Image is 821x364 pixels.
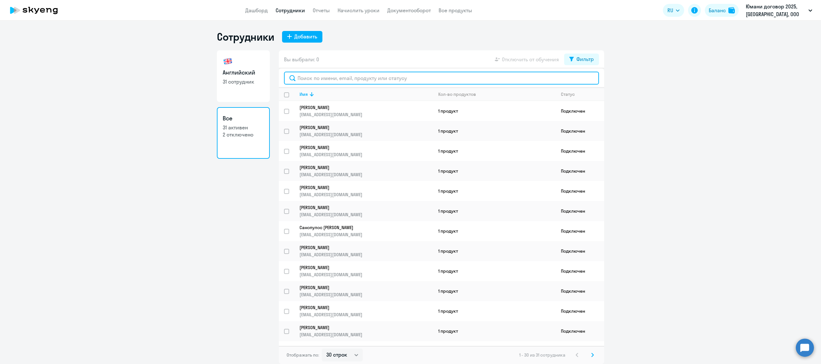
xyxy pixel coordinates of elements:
[276,7,305,14] a: Сотрудники
[299,152,433,157] p: [EMAIL_ADDRESS][DOMAIN_NAME]
[709,6,726,14] div: Баланс
[223,78,264,85] p: 31 сотрудник
[556,341,604,361] td: Подключен
[299,285,433,298] a: [PERSON_NAME][EMAIL_ADDRESS][DOMAIN_NAME]
[299,265,433,278] a: [PERSON_NAME][EMAIL_ADDRESS][DOMAIN_NAME]
[433,341,556,361] td: 1 продукт
[299,325,424,330] p: [PERSON_NAME]
[284,72,599,85] input: Поиск по имени, email, продукту или статусу
[433,121,556,141] td: 1 продукт
[299,212,433,217] p: [EMAIL_ADDRESS][DOMAIN_NAME]
[299,132,433,137] p: [EMAIL_ADDRESS][DOMAIN_NAME]
[556,101,604,121] td: Подключен
[245,7,268,14] a: Дашборд
[223,124,264,131] p: 31 активен
[387,7,431,14] a: Документооборот
[433,101,556,121] td: 1 продукт
[433,141,556,161] td: 1 продукт
[743,3,816,18] button: Юмани договор 2025, [GEOGRAPHIC_DATA], ООО НКО
[433,221,556,241] td: 1 продукт
[299,245,433,258] a: [PERSON_NAME][EMAIL_ADDRESS][DOMAIN_NAME]
[433,301,556,321] td: 1 продукт
[313,7,330,14] a: Отчеты
[217,107,270,159] a: Все31 активен2 отключено
[556,261,604,281] td: Подключен
[556,321,604,341] td: Подключен
[556,281,604,301] td: Подключен
[433,321,556,341] td: 1 продукт
[433,161,556,181] td: 1 продукт
[299,345,433,358] a: [PERSON_NAME][EMAIL_ADDRESS][DOMAIN_NAME]
[433,201,556,221] td: 1 продукт
[556,221,604,241] td: Подключен
[299,285,424,290] p: [PERSON_NAME]
[223,114,264,123] h3: Все
[299,265,424,270] p: [PERSON_NAME]
[438,91,555,97] div: Кол-во продуктов
[299,325,433,338] a: [PERSON_NAME][EMAIL_ADDRESS][DOMAIN_NAME]
[217,50,270,102] a: Английский31 сотрудник
[299,205,433,217] a: [PERSON_NAME][EMAIL_ADDRESS][DOMAIN_NAME]
[299,165,424,170] p: [PERSON_NAME]
[556,121,604,141] td: Подключен
[223,68,264,77] h3: Английский
[556,181,604,201] td: Подключен
[556,301,604,321] td: Подключен
[564,54,599,65] button: Фильтр
[433,281,556,301] td: 1 продукт
[299,125,424,130] p: [PERSON_NAME]
[299,105,424,110] p: [PERSON_NAME]
[556,201,604,221] td: Подключен
[299,91,308,97] div: Имя
[667,6,673,14] span: RU
[576,55,594,63] div: Фильтр
[433,241,556,261] td: 1 продукт
[561,91,575,97] div: Статус
[223,56,233,66] img: english
[556,241,604,261] td: Подключен
[299,145,433,157] a: [PERSON_NAME][EMAIL_ADDRESS][DOMAIN_NAME]
[299,245,424,250] p: [PERSON_NAME]
[299,112,433,117] p: [EMAIL_ADDRESS][DOMAIN_NAME]
[299,205,424,210] p: [PERSON_NAME]
[294,33,317,40] div: Добавить
[299,312,433,318] p: [EMAIL_ADDRESS][DOMAIN_NAME]
[223,131,264,138] p: 2 отключено
[299,305,424,310] p: [PERSON_NAME]
[728,7,735,14] img: balance
[299,252,433,258] p: [EMAIL_ADDRESS][DOMAIN_NAME]
[556,161,604,181] td: Подключен
[746,3,806,18] p: Юмани договор 2025, [GEOGRAPHIC_DATA], ООО НКО
[299,192,433,197] p: [EMAIL_ADDRESS][DOMAIN_NAME]
[438,91,476,97] div: Кол-во продуктов
[299,105,433,117] a: [PERSON_NAME][EMAIL_ADDRESS][DOMAIN_NAME]
[338,7,380,14] a: Начислить уроки
[287,352,319,358] span: Отображать по:
[556,141,604,161] td: Подключен
[433,261,556,281] td: 1 продукт
[433,181,556,201] td: 1 продукт
[299,232,433,238] p: [EMAIL_ADDRESS][DOMAIN_NAME]
[299,345,424,350] p: [PERSON_NAME]
[439,7,472,14] a: Все продукты
[299,185,424,190] p: [PERSON_NAME]
[299,225,433,238] a: Санопулос [PERSON_NAME][EMAIL_ADDRESS][DOMAIN_NAME]
[299,225,424,230] p: Санопулос [PERSON_NAME]
[299,91,433,97] div: Имя
[284,56,319,63] span: Вы выбрали: 0
[217,30,274,43] h1: Сотрудники
[299,125,433,137] a: [PERSON_NAME][EMAIL_ADDRESS][DOMAIN_NAME]
[519,352,565,358] span: 1 - 30 из 31 сотрудника
[561,91,604,97] div: Статус
[282,31,322,43] button: Добавить
[299,172,433,177] p: [EMAIL_ADDRESS][DOMAIN_NAME]
[299,165,433,177] a: [PERSON_NAME][EMAIL_ADDRESS][DOMAIN_NAME]
[299,292,433,298] p: [EMAIL_ADDRESS][DOMAIN_NAME]
[705,4,739,17] button: Балансbalance
[299,272,433,278] p: [EMAIL_ADDRESS][DOMAIN_NAME]
[299,332,433,338] p: [EMAIL_ADDRESS][DOMAIN_NAME]
[299,185,433,197] a: [PERSON_NAME][EMAIL_ADDRESS][DOMAIN_NAME]
[663,4,684,17] button: RU
[299,145,424,150] p: [PERSON_NAME]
